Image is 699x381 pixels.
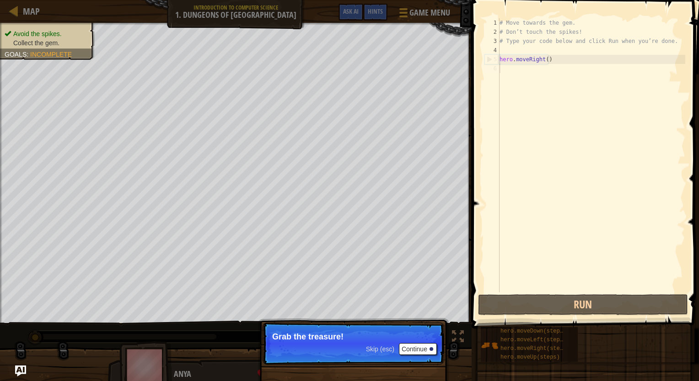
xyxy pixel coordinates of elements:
button: Ask AI [339,4,363,21]
div: 4 [484,46,500,55]
span: hero.moveLeft(steps) [500,337,566,343]
li: Avoid the spikes. [5,29,88,38]
span: Collect the gem. [13,39,59,47]
div: 5 [485,55,500,64]
span: Goals [5,51,27,58]
a: Map [18,5,40,17]
span: hero.moveRight(steps) [500,345,570,352]
div: 1 [484,18,500,27]
span: Ask AI [343,7,359,16]
p: Grab the treasure! [272,332,435,341]
span: Game Menu [409,7,450,19]
div: 6 [484,64,500,73]
li: Collect the gem. [5,38,88,48]
div: 2 [484,27,500,37]
span: Incomplete [30,51,72,58]
button: Continue [399,343,437,355]
span: hero.moveDown(steps) [500,328,566,334]
span: Hints [368,7,383,16]
img: portrait.png [481,337,498,354]
span: Avoid the spikes. [13,30,62,37]
button: Run [478,294,688,315]
span: Skip (esc) [366,345,394,353]
button: Game Menu [392,4,456,25]
div: 3 [484,37,500,46]
span: : [27,51,30,58]
span: Map [23,5,40,17]
span: hero.moveUp(steps) [500,354,560,360]
button: Ask AI [15,365,26,376]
